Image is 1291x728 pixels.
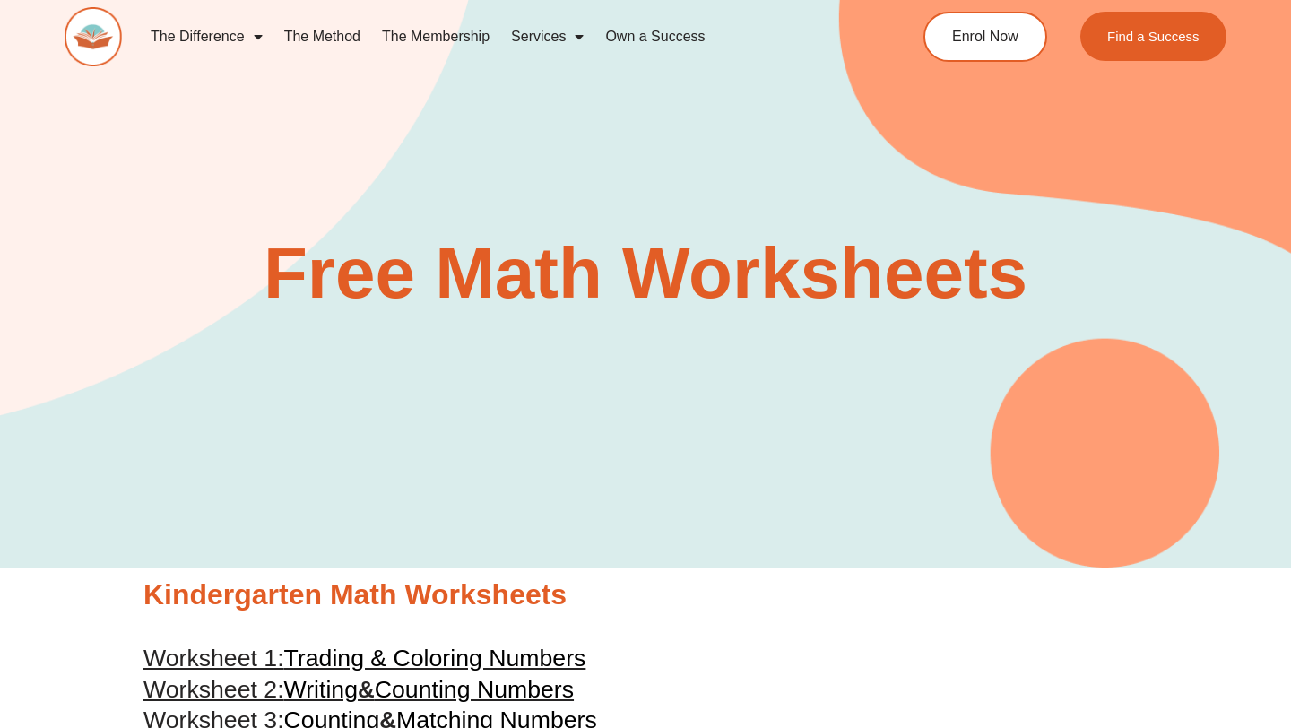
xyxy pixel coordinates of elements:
a: The Membership [371,16,500,57]
span: Trading & Coloring Numbers [284,645,586,672]
a: The Method [273,16,371,57]
h2: Free Math Worksheets [134,238,1157,309]
a: Find a Success [1080,12,1226,61]
span: Worksheet 1: [143,645,284,672]
h2: Kindergarten Math Worksheets [143,576,1148,614]
span: Find a Success [1107,30,1200,43]
nav: Menu [140,16,857,57]
a: Enrol Now [923,12,1047,62]
span: Counting Numbers [375,676,574,703]
a: The Difference [140,16,273,57]
a: Worksheet 2:Writing&Counting Numbers [143,676,574,703]
span: Writing [284,676,358,703]
span: Enrol Now [952,30,1018,44]
a: Worksheet 1:Trading & Coloring Numbers [143,645,585,672]
span: Worksheet 2: [143,676,284,703]
a: Own a Success [594,16,715,57]
a: Services [500,16,594,57]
